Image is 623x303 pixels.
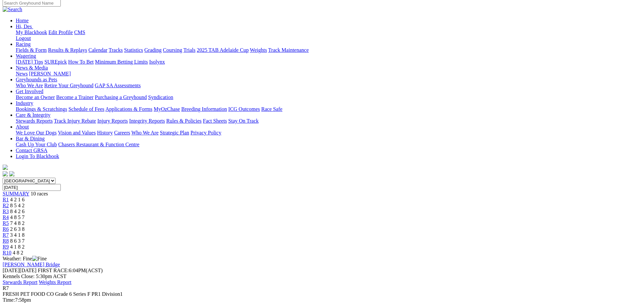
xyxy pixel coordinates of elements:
a: Vision and Values [58,130,96,135]
a: R2 [3,203,9,208]
div: FRESH PET FOOD CO Grade 6 Series F PR1 Division1 [3,291,620,297]
span: Time: [3,297,15,303]
a: Isolynx [149,59,165,65]
a: Rules & Policies [166,118,202,124]
div: Industry [16,106,620,112]
span: R7 [3,232,9,238]
a: R4 [3,214,9,220]
div: Racing [16,47,620,53]
a: Weights Report [39,279,72,285]
div: News & Media [16,71,620,77]
a: History [97,130,113,135]
a: Privacy Policy [190,130,221,135]
a: Weights [250,47,267,53]
a: Careers [114,130,130,135]
a: Logout [16,35,31,41]
a: Bar & Dining [16,136,45,141]
a: Who We Are [131,130,159,135]
a: Racing [16,41,31,47]
a: Get Involved [16,89,43,94]
span: Weather: Fine [3,256,47,261]
img: logo-grsa-white.png [3,165,8,170]
a: Track Injury Rebate [54,118,96,124]
a: Results & Replays [48,47,87,53]
a: 2025 TAB Adelaide Cup [197,47,249,53]
a: Stay On Track [228,118,258,124]
a: Fact Sheets [203,118,227,124]
a: Edit Profile [49,30,73,35]
a: How To Bet [68,59,94,65]
span: 3 4 1 8 [10,232,25,238]
span: 6:04PM(ACST) [38,268,103,273]
a: R5 [3,220,9,226]
span: 4 1 8 2 [10,244,25,250]
a: R3 [3,209,9,214]
a: Who We Are [16,83,43,88]
a: Integrity Reports [129,118,165,124]
div: 7:58pm [3,297,620,303]
a: Stewards Reports [16,118,53,124]
a: News & Media [16,65,48,71]
a: Become a Trainer [56,94,94,100]
a: Stewards Report [3,279,37,285]
a: Tracks [109,47,123,53]
span: 8 6 3 7 [10,238,25,244]
a: Minimum Betting Limits [95,59,148,65]
a: We Love Our Dogs [16,130,56,135]
a: Breeding Information [181,106,227,112]
a: Purchasing a Greyhound [95,94,147,100]
div: Wagering [16,59,620,65]
a: My Blackbook [16,30,47,35]
a: [PERSON_NAME] [29,71,71,76]
span: 8 4 2 6 [10,209,25,214]
input: Select date [3,184,61,191]
span: R7 [3,285,9,291]
span: FIRST RACE: [38,268,69,273]
img: facebook.svg [3,171,8,176]
a: Become an Owner [16,94,55,100]
div: About [16,130,620,136]
div: Kennels Close: 5:30pm ACST [3,273,620,279]
a: MyOzChase [154,106,180,112]
a: About [16,124,29,130]
a: R6 [3,226,9,232]
span: 7 4 8 2 [10,220,25,226]
a: Schedule of Fees [68,106,104,112]
a: Coursing [163,47,182,53]
a: Injury Reports [97,118,128,124]
a: ICG Outcomes [228,106,260,112]
span: R9 [3,244,9,250]
a: News [16,71,28,76]
a: Statistics [124,47,143,53]
a: R8 [3,238,9,244]
a: [DATE] Tips [16,59,43,65]
span: 10 races [31,191,48,196]
a: Contact GRSA [16,148,47,153]
a: R10 [3,250,11,255]
span: 4 8 2 [13,250,23,255]
div: Bar & Dining [16,142,620,148]
div: Greyhounds as Pets [16,83,620,89]
a: Login To Blackbook [16,153,59,159]
a: Bookings & Scratchings [16,106,67,112]
a: Chasers Restaurant & Function Centre [58,142,139,147]
span: SUMMARY [3,191,29,196]
span: [DATE] [3,268,20,273]
span: 4 8 5 7 [10,214,25,220]
a: Race Safe [261,106,282,112]
a: Hi, Des [16,24,33,29]
a: R1 [3,197,9,202]
div: Hi, Des [16,30,620,41]
div: Get Involved [16,94,620,100]
a: Care & Integrity [16,112,51,118]
img: Search [3,7,22,12]
a: Wagering [16,53,36,59]
a: Applications & Forms [105,106,152,112]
